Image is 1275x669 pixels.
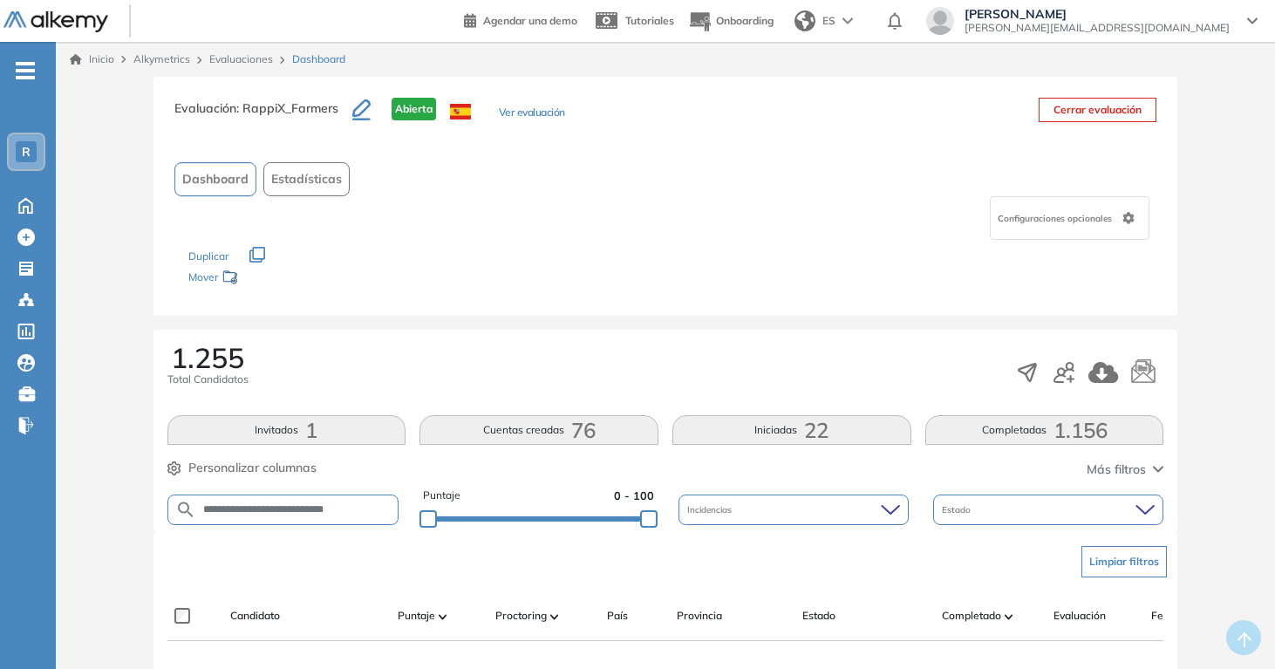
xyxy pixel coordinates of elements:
[965,7,1230,21] span: [PERSON_NAME]
[174,162,256,196] button: Dashboard
[174,98,352,134] h3: Evaluación
[965,21,1230,35] span: [PERSON_NAME][EMAIL_ADDRESS][DOMAIN_NAME]
[398,608,435,624] span: Puntaje
[133,52,190,65] span: Alkymetrics
[292,51,345,67] span: Dashboard
[687,503,735,516] span: Incidencias
[3,11,108,33] img: Logo
[182,170,249,188] span: Dashboard
[70,51,114,67] a: Inicio
[998,212,1115,225] span: Configuraciones opcionales
[794,10,815,31] img: world
[802,608,835,624] span: Estado
[550,614,559,619] img: [missing "en.ARROW_ALT" translation]
[607,608,628,624] span: País
[1053,608,1106,624] span: Evaluación
[933,495,1163,525] div: Estado
[209,52,273,65] a: Evaluaciones
[22,145,31,159] span: R
[188,459,317,477] span: Personalizar columnas
[423,488,460,504] span: Puntaje
[677,608,722,624] span: Provincia
[990,196,1149,240] div: Configuraciones opcionales
[1005,614,1013,619] img: [missing "en.ARROW_ALT" translation]
[625,14,674,27] span: Tutoriales
[188,249,228,263] span: Duplicar
[499,105,565,123] button: Ver evaluación
[167,459,317,477] button: Personalizar columnas
[439,614,447,619] img: [missing "en.ARROW_ALT" translation]
[167,415,406,445] button: Invitados1
[1188,585,1275,669] iframe: Chat Widget
[1188,585,1275,669] div: Widget de chat
[16,69,35,72] i: -
[614,488,654,504] span: 0 - 100
[171,344,244,372] span: 1.255
[1087,461,1163,479] button: Más filtros
[263,162,350,196] button: Estadísticas
[188,263,363,295] div: Mover
[942,503,974,516] span: Estado
[483,14,577,27] span: Agendar una demo
[1081,546,1167,577] button: Limpiar filtros
[688,3,774,40] button: Onboarding
[450,104,471,119] img: ESP
[419,415,658,445] button: Cuentas creadas76
[822,13,835,29] span: ES
[175,499,196,521] img: SEARCH_ALT
[1039,98,1156,122] button: Cerrar evaluación
[925,415,1164,445] button: Completadas1.156
[842,17,853,24] img: arrow
[167,372,249,387] span: Total Candidatos
[942,608,1001,624] span: Completado
[464,9,577,30] a: Agendar una demo
[271,170,342,188] span: Estadísticas
[236,100,338,116] span: : RappiX_Farmers
[230,608,280,624] span: Candidato
[716,14,774,27] span: Onboarding
[672,415,911,445] button: Iniciadas22
[1087,461,1146,479] span: Más filtros
[1151,608,1210,624] span: Fecha límite
[495,608,547,624] span: Proctoring
[678,495,909,525] div: Incidencias
[392,98,436,120] span: Abierta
